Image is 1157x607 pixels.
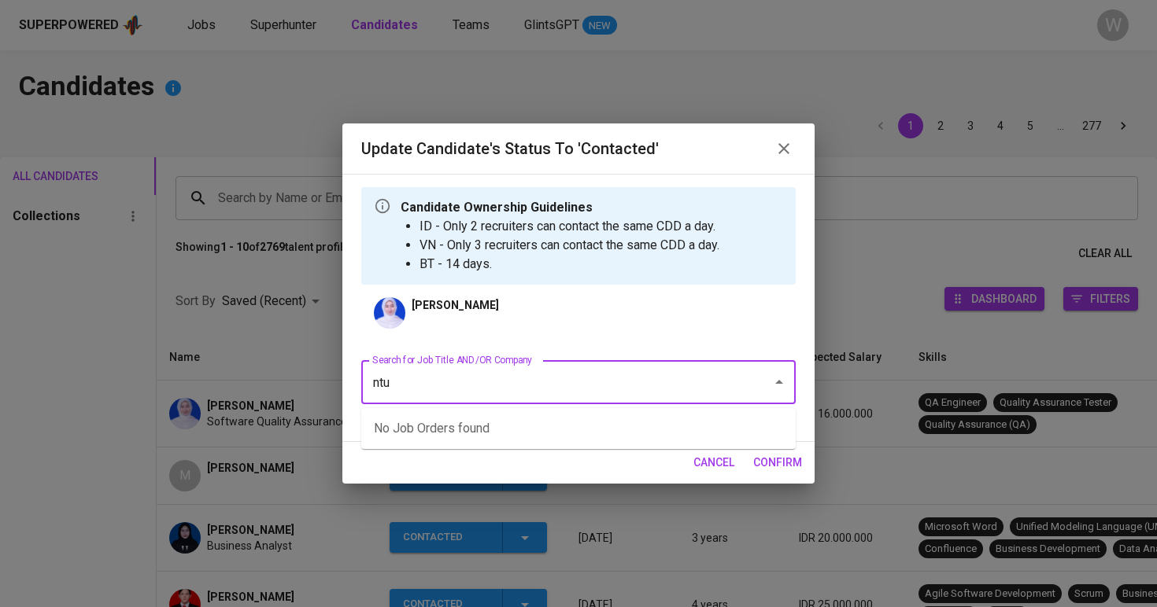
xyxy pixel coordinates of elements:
li: BT - 14 days. [420,255,719,274]
span: confirm [753,453,802,473]
button: confirm [747,448,808,477]
span: cancel [693,453,734,473]
button: Close [768,371,790,393]
div: No Job Orders found [361,408,796,449]
p: Candidate Ownership Guidelines [401,198,719,217]
p: [PERSON_NAME] [412,297,499,313]
li: ID - Only 2 recruiters can contact the same CDD a day. [420,217,719,236]
img: 629491eb252357111f64b07c91dbf361.jpg [374,297,405,329]
h6: Update Candidate's Status to 'Contacted' [361,136,659,161]
button: cancel [687,448,741,477]
li: VN - Only 3 recruiters can contact the same CDD a day. [420,236,719,255]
